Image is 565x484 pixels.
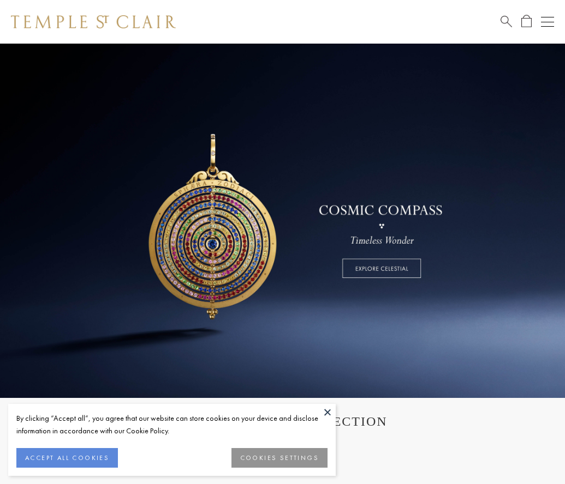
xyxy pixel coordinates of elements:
a: Search [501,15,512,28]
img: Temple St. Clair [11,15,176,28]
button: COOKIES SETTINGS [231,448,328,468]
a: Open Shopping Bag [521,15,532,28]
button: ACCEPT ALL COOKIES [16,448,118,468]
button: Open navigation [541,15,554,28]
div: By clicking “Accept all”, you agree that our website can store cookies on your device and disclos... [16,412,328,437]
